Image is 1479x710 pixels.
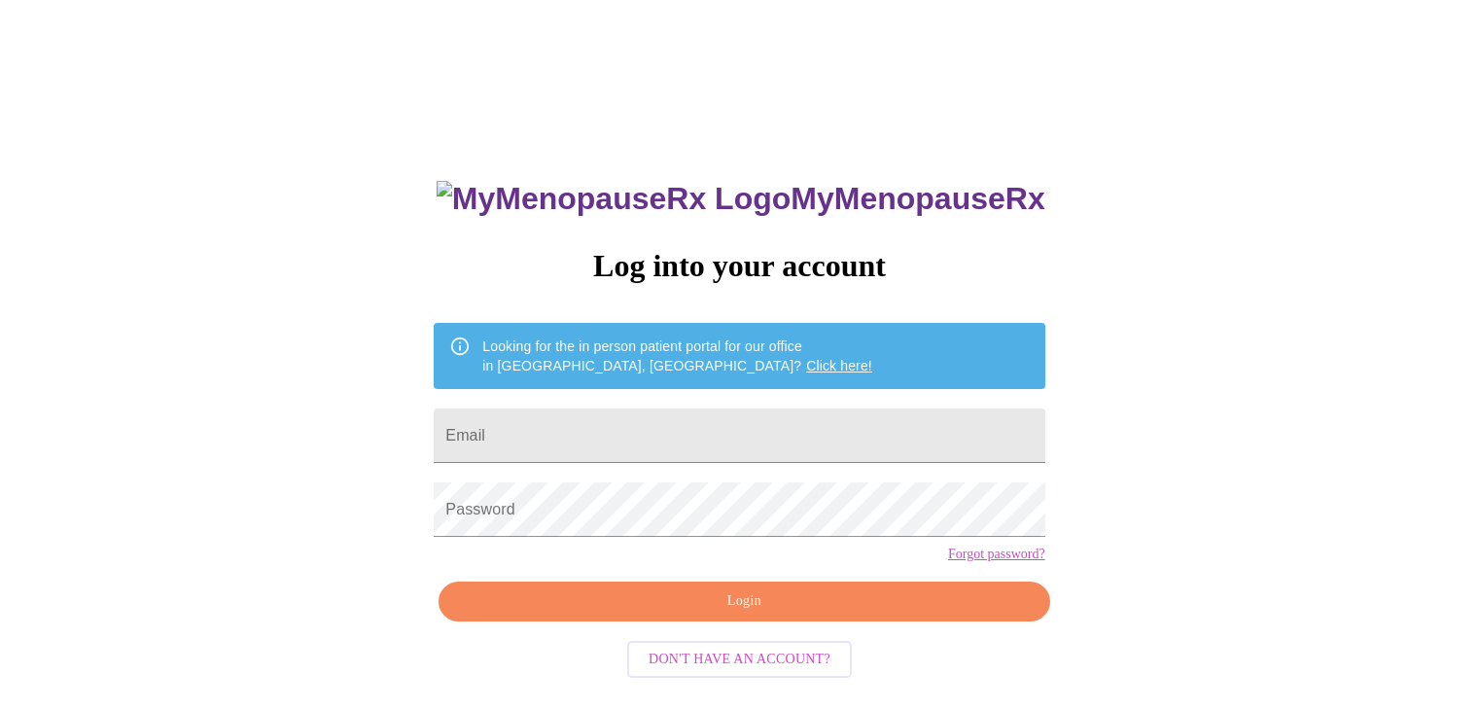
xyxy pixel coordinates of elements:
[627,641,852,679] button: Don't have an account?
[806,358,872,373] a: Click here!
[948,547,1045,562] a: Forgot password?
[437,181,791,217] img: MyMenopauseRx Logo
[439,582,1049,621] button: Login
[434,248,1044,284] h3: Log into your account
[461,589,1027,614] span: Login
[622,649,857,665] a: Don't have an account?
[482,329,872,383] div: Looking for the in person patient portal for our office in [GEOGRAPHIC_DATA], [GEOGRAPHIC_DATA]?
[437,181,1045,217] h3: MyMenopauseRx
[649,648,830,672] span: Don't have an account?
